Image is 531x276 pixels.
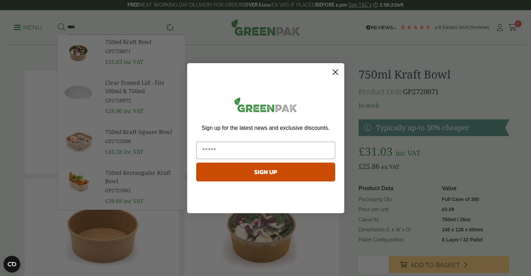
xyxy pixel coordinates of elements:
button: SIGN UP [196,163,335,181]
input: Email [196,142,335,159]
img: greenpak_logo [196,95,335,118]
button: Open CMP widget [3,256,20,273]
button: Close dialog [329,66,341,78]
span: Sign up for the latest news and exclusive discounts. [201,125,329,131]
